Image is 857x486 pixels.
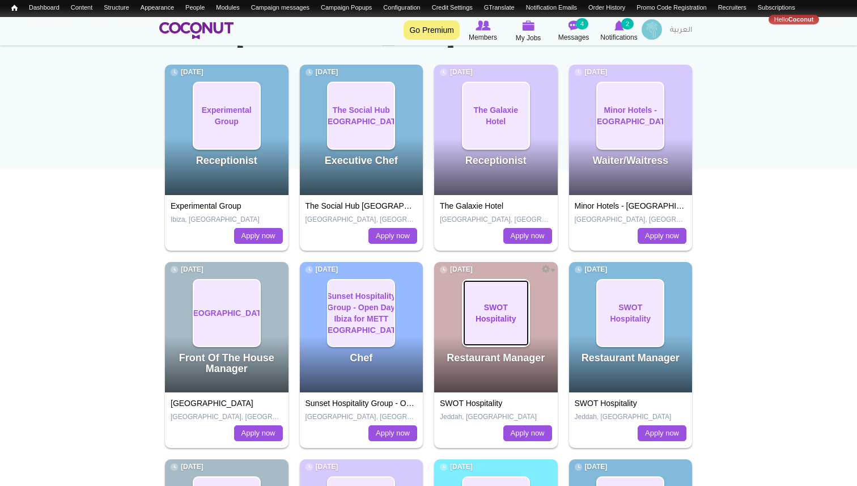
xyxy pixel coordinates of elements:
a: Executive Chef [325,155,398,166]
h1: Jobs in [GEOGRAPHIC_DATA] [159,25,698,48]
a: Home [6,3,23,14]
p: Jeddah, [GEOGRAPHIC_DATA] [440,412,552,422]
a: Apply now [368,425,417,441]
span: [DATE] [575,67,608,77]
a: The Social Hub [GEOGRAPHIC_DATA] [306,201,444,210]
a: Apply now [368,228,417,244]
a: Appearance [135,3,180,12]
a: Recruiters [712,3,752,12]
a: Credit Settings [426,3,478,12]
a: Structure [98,3,135,12]
a: The Social Hub [GEOGRAPHIC_DATA] [328,83,394,149]
a: [GEOGRAPHIC_DATA] [171,399,253,408]
a: Sunset Hospitality Group - Open Day Ibiza for METT [GEOGRAPHIC_DATA] [328,280,394,346]
img: Home [159,22,234,39]
a: Minor Hotels - [GEOGRAPHIC_DATA] [597,83,663,149]
a: Campaign messages [245,3,315,12]
a: Campaign Popups [315,3,377,12]
span: SWOT Hospitality [463,302,529,324]
span: [DATE] [171,67,203,77]
a: Invite Statistics [114,15,167,24]
span: The Galaxie Hotel [463,104,529,127]
p: [GEOGRAPHIC_DATA], [GEOGRAPHIC_DATA] [575,215,687,225]
a: Sunset Hospitality Group - Open Day Ibiza for METT [GEOGRAPHIC_DATA] [306,399,575,408]
a: SWOT Hospitality [440,399,502,408]
span: Members [469,32,497,43]
a: Content [65,3,98,12]
span: [DATE] [306,265,338,274]
a: Apply now [503,228,552,244]
a: People [180,3,210,12]
a: HelloCoconut [769,15,820,24]
a: Apply now [638,228,686,244]
a: SWOT Hospitality [463,280,529,346]
span: [DATE] [440,265,473,274]
a: Restaurant Manager [582,352,680,364]
a: Experimental Group [171,201,241,210]
span: Sunset Hospitality Group - Open Day Ibiza for METT [GEOGRAPHIC_DATA] [319,290,404,336]
p: [GEOGRAPHIC_DATA], [GEOGRAPHIC_DATA] [306,412,418,422]
a: The Galaxie Hotel [440,201,503,210]
a: Apply now [638,425,686,441]
a: Apply now [234,425,283,441]
a: GTranslate [478,3,520,12]
a: The Galaxie Hotel [463,83,529,149]
span: My Jobs [516,32,541,44]
a: Browse Members Members [460,19,506,43]
a: Log out [819,15,851,24]
span: The Social Hub [GEOGRAPHIC_DATA] [319,104,404,127]
a: Configure [539,263,555,273]
a: Modules [210,3,245,12]
a: My Jobs My Jobs [506,19,551,44]
a: Minor Hotels - [GEOGRAPHIC_DATA] [575,201,709,210]
a: Apply now [234,228,283,244]
a: Notification Emails [520,3,583,12]
a: Chef [350,352,372,364]
a: Dashboard [23,3,65,12]
a: Notifications Notifications 2 [596,19,642,43]
a: Restaurant Manager [447,352,545,364]
span: [DATE] [306,462,338,472]
span: [DATE] [575,265,608,274]
a: Apply now [503,425,552,441]
span: [DATE] [306,67,338,77]
a: Receptionist [196,155,257,166]
span: [DATE] [440,462,473,472]
span: [DATE] [171,265,203,274]
span: [DATE] [440,67,473,77]
a: Experimental Group [194,83,260,149]
a: Front Of The House Manager [179,352,274,375]
a: Order History [583,3,631,12]
a: SWOT Hospitality [575,399,637,408]
span: Messages [558,32,589,43]
span: Minor Hotels - [GEOGRAPHIC_DATA] [588,104,673,127]
p: [GEOGRAPHIC_DATA], [GEOGRAPHIC_DATA] [440,215,552,225]
a: Messages Messages 4 [551,19,596,43]
a: Unsubscribe List [23,15,80,24]
a: العربية [664,19,698,42]
span: [DATE] [171,462,203,472]
span: Experimental Group [194,104,260,127]
strong: Coconut [788,16,814,23]
a: Promo Code Registration [631,3,712,12]
p: Ibiza, [GEOGRAPHIC_DATA] [171,215,283,225]
a: [GEOGRAPHIC_DATA] [194,280,260,346]
span: [GEOGRAPHIC_DATA] [184,307,269,319]
span: SWOT Hospitality [597,302,663,324]
a: SWOT Hospitality [597,280,663,346]
a: Waiter/Waitress [592,155,668,166]
span: Notifications [600,32,637,43]
span: Home [11,4,18,12]
a: Subscriptions [752,3,801,12]
a: Reports [80,15,113,24]
p: [GEOGRAPHIC_DATA], [GEOGRAPHIC_DATA] [171,412,283,422]
a: Configuration [377,3,426,12]
span: [DATE] [575,462,608,472]
a: Receptionist [465,155,527,166]
a: Go Premium [404,20,460,40]
p: [GEOGRAPHIC_DATA], [GEOGRAPHIC_DATA] [306,215,418,225]
p: Jeddah, [GEOGRAPHIC_DATA] [575,412,687,422]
